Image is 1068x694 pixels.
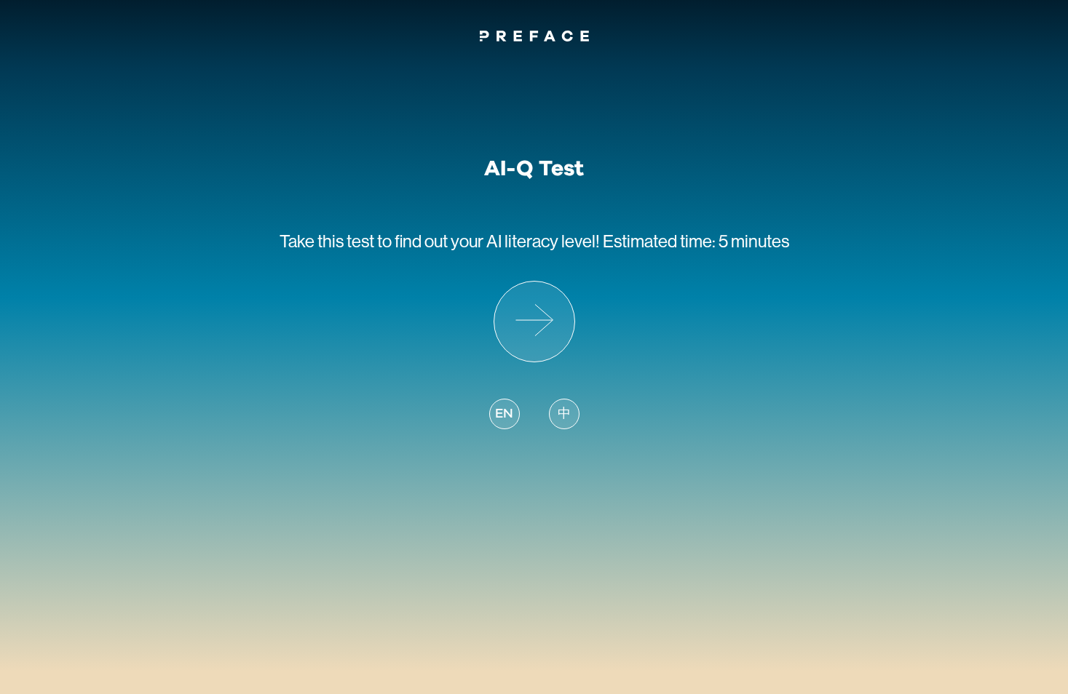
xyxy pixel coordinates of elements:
[558,404,571,424] span: 中
[603,231,789,251] span: Estimated time: 5 minutes
[484,156,584,182] h1: AI-Q Test
[495,404,513,424] span: EN
[395,231,600,251] span: find out your AI literacy level!
[280,231,392,251] span: Take this test to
